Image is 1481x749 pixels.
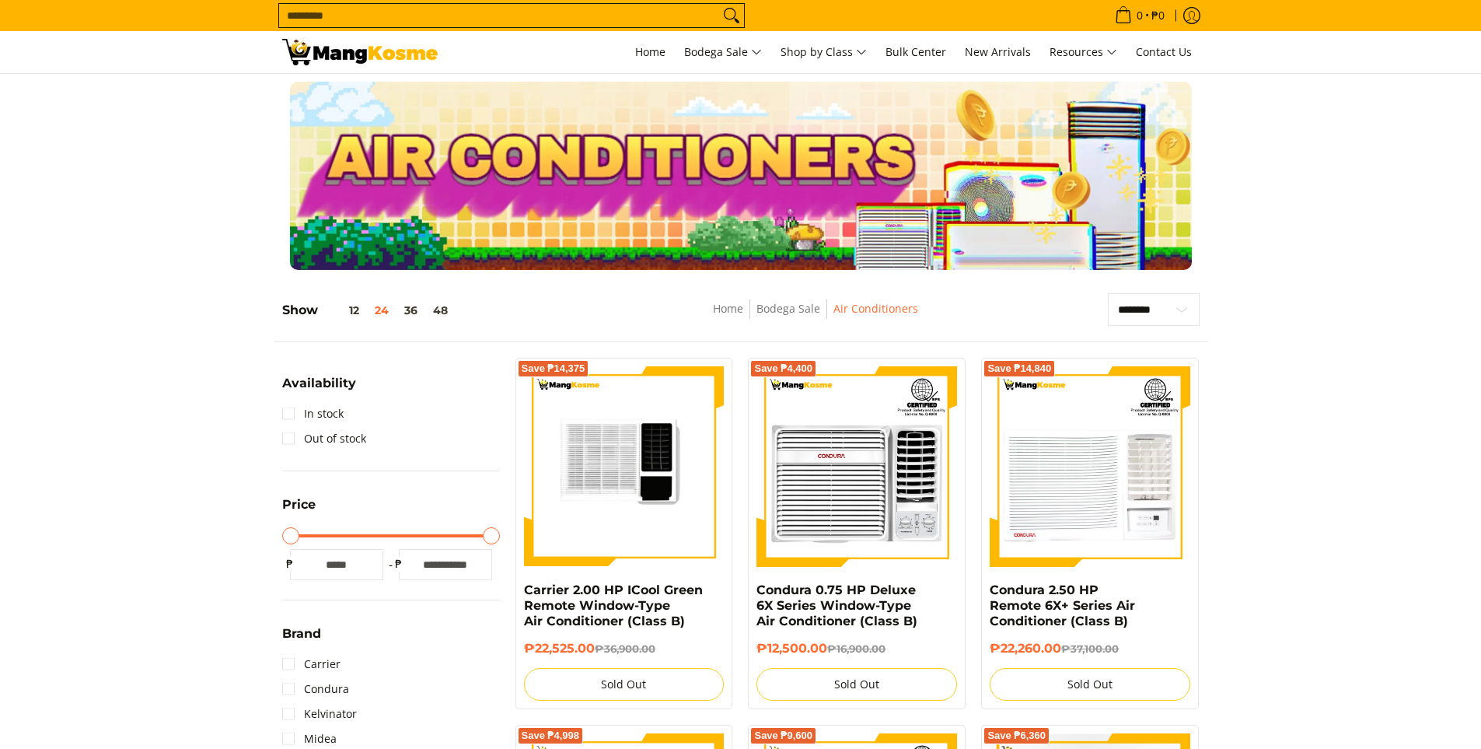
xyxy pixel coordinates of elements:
span: Price [282,499,316,511]
button: Sold Out [990,668,1190,701]
span: ₱0 [1149,10,1167,21]
span: Bodega Sale [684,43,762,62]
a: Carrier [282,652,341,677]
button: Sold Out [756,668,957,701]
a: Air Conditioners [833,301,918,316]
a: Resources [1042,31,1125,73]
button: 36 [396,304,425,317]
summary: Open [282,499,316,523]
span: • [1110,7,1169,24]
span: Save ₱4,998 [522,731,580,740]
button: 24 [367,304,396,317]
a: Condura 0.75 HP Deluxe 6X Series Window-Type Air Conditioner (Class B) [756,583,917,628]
button: Search [719,4,744,27]
img: Bodega Sale Aircon l Mang Kosme: Home Appliances Warehouse Sale | Page 4 [282,39,438,65]
h5: Show [282,303,456,318]
a: Out of stock [282,426,366,451]
span: Home [635,44,665,59]
span: ₱ [391,556,407,572]
span: Save ₱4,400 [754,364,812,373]
span: Save ₱9,600 [754,731,812,740]
summary: Open [282,628,321,652]
button: 12 [318,304,367,317]
a: New Arrivals [957,31,1039,73]
span: Save ₱6,360 [987,731,1046,740]
span: Shop by Class [781,43,867,62]
a: Bodega Sale [756,301,820,316]
a: Condura 2.50 HP Remote 6X+ Series Air Conditioner (Class B) [990,583,1135,628]
del: ₱36,900.00 [595,642,655,655]
span: ₱ [282,556,298,572]
span: Availability [282,377,356,390]
a: Bulk Center [878,31,954,73]
img: Carrier 2.00 HP ICool Green Remote Window-Type Air Conditioner (Class B) [524,366,725,567]
span: New Arrivals [965,44,1031,59]
summary: Open [282,377,356,401]
span: Save ₱14,840 [987,364,1051,373]
button: Sold Out [524,668,725,701]
a: Home [627,31,673,73]
span: Resources [1050,43,1117,62]
span: Bulk Center [885,44,946,59]
h6: ₱12,500.00 [756,641,957,656]
span: Contact Us [1136,44,1192,59]
img: Condura 0.75 HP Deluxe 6X Series Window-Type Air Conditioner (Class B) [756,366,957,567]
h6: ₱22,260.00 [990,641,1190,656]
h6: ₱22,525.00 [524,641,725,656]
a: In stock [282,401,344,426]
span: Brand [282,628,321,640]
del: ₱16,900.00 [827,642,885,655]
button: 48 [425,304,456,317]
span: Save ₱14,375 [522,364,585,373]
del: ₱37,100.00 [1061,642,1119,655]
img: Condura 2.50 HP Remote 6X+ Series Air Conditioner (Class B) [990,366,1190,567]
a: Carrier 2.00 HP ICool Green Remote Window-Type Air Conditioner (Class B) [524,583,703,628]
a: Home [713,301,743,316]
a: Bodega Sale [676,31,770,73]
a: Kelvinator [282,702,357,726]
nav: Main Menu [453,31,1200,73]
nav: Breadcrumbs [599,299,1031,334]
a: Contact Us [1128,31,1200,73]
span: 0 [1134,10,1145,21]
a: Shop by Class [773,31,875,73]
a: Condura [282,677,349,702]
